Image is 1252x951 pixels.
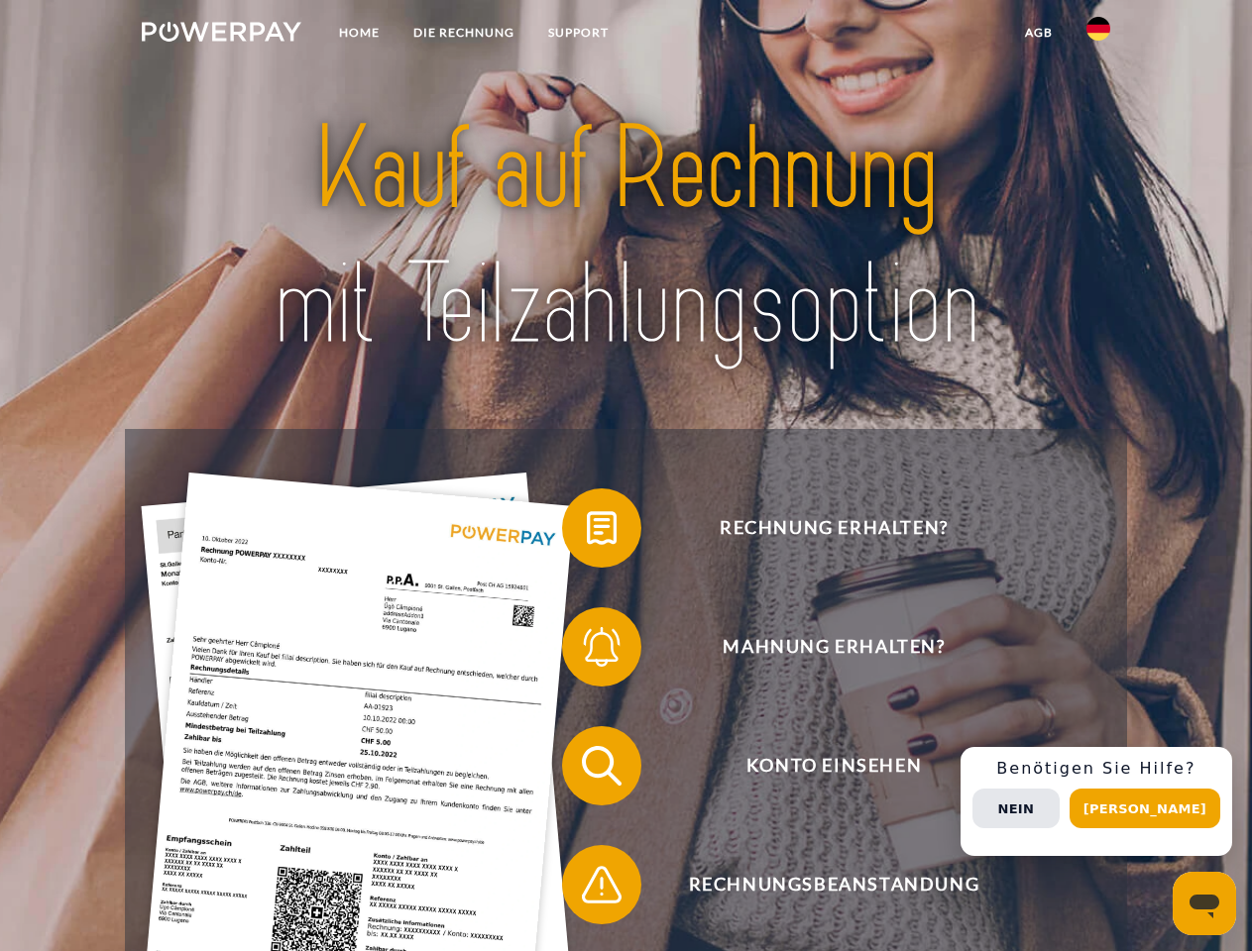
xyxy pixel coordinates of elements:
a: DIE RECHNUNG [397,15,531,51]
img: de [1086,17,1110,41]
button: [PERSON_NAME] [1070,789,1220,828]
div: Schnellhilfe [961,747,1232,856]
button: Rechnung erhalten? [562,488,1078,568]
iframe: Schaltfläche zum Öffnen des Messaging-Fensters [1173,872,1236,935]
span: Mahnung erhalten? [591,607,1077,687]
button: Konto einsehen [562,726,1078,805]
img: logo-powerpay-white.svg [142,22,301,42]
a: Home [322,15,397,51]
a: SUPPORT [531,15,626,51]
span: Rechnung erhalten? [591,488,1077,568]
button: Rechnungsbeanstandung [562,845,1078,924]
span: Konto einsehen [591,726,1077,805]
img: qb_warning.svg [577,860,626,909]
img: qb_bell.svg [577,622,626,672]
button: Nein [972,789,1060,828]
a: agb [1008,15,1070,51]
h3: Benötigen Sie Hilfe? [972,759,1220,779]
button: Mahnung erhalten? [562,607,1078,687]
img: qb_bill.svg [577,503,626,553]
img: title-powerpay_de.svg [189,95,1063,379]
span: Rechnungsbeanstandung [591,845,1077,924]
img: qb_search.svg [577,741,626,791]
